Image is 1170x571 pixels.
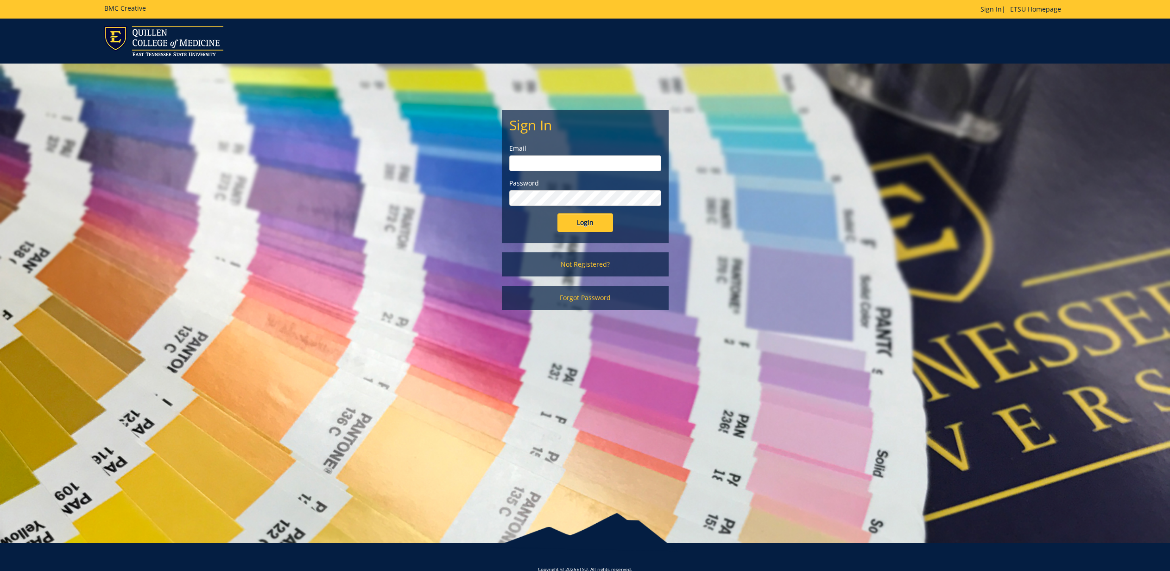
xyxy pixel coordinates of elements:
input: Login [557,213,613,232]
img: ETSU logo [104,26,223,56]
h5: BMC Creative [104,5,146,12]
label: Email [509,144,661,153]
label: Password [509,179,661,188]
a: Sign In [980,5,1002,13]
a: Not Registered? [502,252,669,276]
a: ETSU Homepage [1006,5,1066,13]
h2: Sign In [509,117,661,133]
a: Forgot Password [502,286,669,310]
p: | [980,5,1066,14]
